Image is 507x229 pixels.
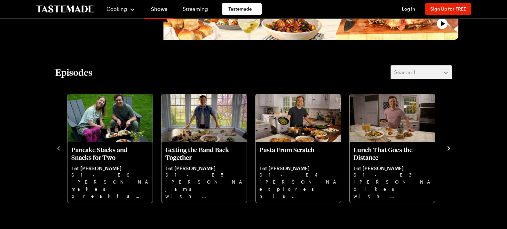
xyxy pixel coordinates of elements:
p: Let [PERSON_NAME] [71,165,149,171]
a: Lunch That Goes the Distance [353,146,431,199]
p: S1 - E4 [259,171,337,178]
span: Season 1 [394,68,415,76]
p: S1 - E3 [353,171,431,178]
div: Lunch That Goes the Distance [350,94,435,203]
p: Let [PERSON_NAME] [353,165,431,171]
a: Pancake Stacks and Snacks for Two [71,146,149,199]
div: 4 / 6 [349,92,443,203]
a: Tastemade + [222,3,262,15]
div: Pancake Stacks and Snacks for Two [67,94,153,203]
img: Pancake Stacks and Snacks for Two [67,94,153,142]
div: 3 / 6 [255,92,349,203]
h2: Episodes [55,67,92,78]
a: Pasta From Scratch [259,146,337,199]
span: Cooking [107,6,127,12]
a: Getting the Band Back Together [165,146,243,199]
div: 1 / 6 [67,92,161,203]
span: Log In [402,6,415,12]
p: Lunch That Goes the Distance [353,146,431,161]
p: Let [PERSON_NAME] [259,165,337,171]
p: S1 - E5 [165,171,243,178]
span: Tastemade + [228,6,255,12]
a: Shows [145,1,174,19]
p: Pancake Stacks and Snacks for Two [71,146,149,161]
p: Pasta From Scratch [259,146,337,161]
img: Pasta From Scratch [256,94,341,142]
p: [PERSON_NAME] bikes with Date Balls, forages ramps for pasta, and serves Juicy [PERSON_NAME] burg... [353,178,431,199]
div: 2 / 6 [161,92,255,203]
button: Sign Up for FREE [425,3,471,15]
p: Getting the Band Back Together [165,146,243,161]
p: [PERSON_NAME] makes breakfast for dinner with Banana Pancakes, Eggs [PERSON_NAME], Home Fries, Sc... [71,178,149,199]
button: Season 1 [391,65,452,79]
p: Let [PERSON_NAME] [165,165,243,171]
img: Getting the Band Back Together [162,94,247,142]
p: S1 - E6 [71,171,149,178]
p: [PERSON_NAME] jams with his band and makes [PERSON_NAME], Tare Eggs, Chicken Meatballs, and a cri... [165,178,243,199]
div: Pasta From Scratch [256,94,341,203]
button: Log In [396,6,421,12]
p: [PERSON_NAME] explores his pasta roots with [PERSON_NAME], ragout Pappardelle, anchovy Gnocchi, a... [259,178,337,199]
button: Cooking [107,1,136,17]
span: Sign Up for FREE [430,6,466,12]
button: navigate to previous item [55,144,62,152]
img: Lunch That Goes the Distance [350,94,435,142]
div: Getting the Band Back Together [162,94,247,203]
a: To Tastemade Home Page [36,5,94,13]
button: navigate to next item [446,144,452,152]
